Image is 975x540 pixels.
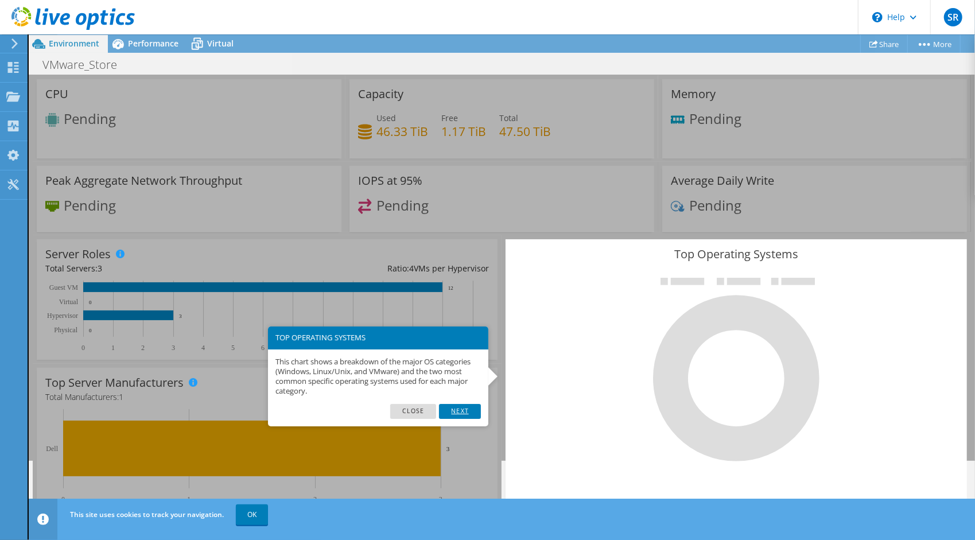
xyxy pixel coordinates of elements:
a: OK [236,504,268,525]
span: Performance [128,38,178,49]
a: Next [439,404,480,419]
span: SR [944,8,962,26]
span: Virtual [207,38,234,49]
span: Environment [49,38,99,49]
span: This site uses cookies to track your navigation. [70,510,224,519]
a: More [907,35,961,53]
a: Share [860,35,908,53]
a: Close [390,404,437,419]
h3: TOP OPERATING SYSTEMS [275,334,481,341]
svg: \n [872,12,883,22]
p: This chart shows a breakdown of the major OS categories (Windows, Linux/Unix, and VMware) and the... [275,357,481,397]
h1: VMware_Store [37,59,135,71]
